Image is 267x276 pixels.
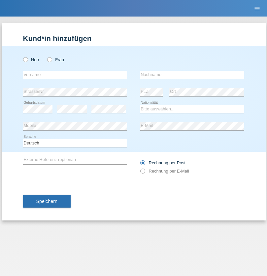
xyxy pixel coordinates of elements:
input: Rechnung per Post [140,160,145,169]
h1: Kund*in hinzufügen [23,34,244,43]
i: menu [254,5,260,12]
a: menu [250,6,264,10]
label: Rechnung per E-Mail [140,169,189,174]
label: Herr [23,57,40,62]
input: Rechnung per E-Mail [140,169,145,177]
input: Frau [47,57,51,61]
span: Speichern [36,199,57,204]
label: Frau [47,57,64,62]
button: Speichern [23,195,71,208]
input: Herr [23,57,27,61]
label: Rechnung per Post [140,160,185,165]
